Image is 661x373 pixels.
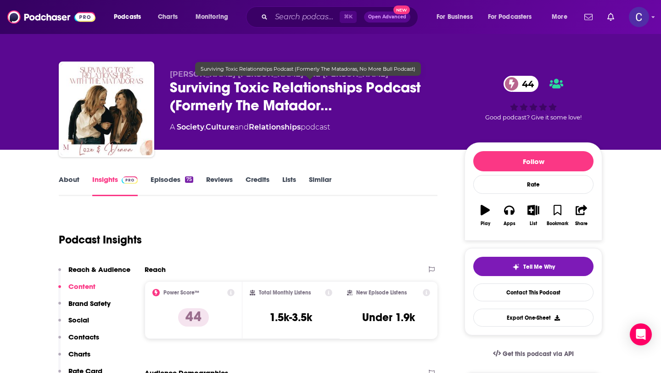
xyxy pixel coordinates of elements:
[521,199,545,232] button: List
[178,308,209,327] p: 44
[246,175,269,196] a: Credits
[195,62,421,76] div: Surviving Toxic Relationships Podcast (Formerly The Matadoras, No More Bull Podcast)
[185,176,193,183] div: 75
[486,343,581,365] a: Get this podcast via API
[523,263,555,271] span: Tell Me Why
[58,316,89,333] button: Social
[249,123,301,131] a: Relationships
[59,233,142,247] h1: Podcast Insights
[504,76,538,92] a: 44
[68,316,89,324] p: Social
[58,265,130,282] button: Reach & Audience
[68,350,90,358] p: Charts
[259,289,311,296] h2: Total Monthly Listens
[513,76,538,92] span: 44
[151,175,193,196] a: Episodes75
[437,11,473,23] span: For Business
[547,221,568,226] div: Bookmark
[629,7,649,27] span: Logged in as publicityxxtina
[170,122,330,133] div: A podcast
[503,350,574,358] span: Get this podcast via API
[282,175,296,196] a: Lists
[356,289,407,296] h2: New Episode Listens
[7,8,95,26] img: Podchaser - Follow, Share and Rate Podcasts
[170,70,388,79] span: [PERSON_NAME] [PERSON_NAME] and [PERSON_NAME]
[545,10,579,24] button: open menu
[473,309,594,327] button: Export One-Sheet
[58,282,95,299] button: Content
[58,350,90,367] button: Charts
[340,11,357,23] span: ⌘ K
[368,15,406,19] span: Open Advanced
[630,323,652,345] div: Open Intercom Messenger
[59,175,79,196] a: About
[575,221,588,226] div: Share
[61,63,152,155] img: Surviving Toxic Relationships Podcast (Formerly The Matadoras, No More Bull Podcast)
[68,265,130,274] p: Reach & Audience
[473,257,594,276] button: tell me why sparkleTell Me Why
[430,10,484,24] button: open menu
[206,123,235,131] a: Culture
[530,221,537,226] div: List
[68,299,111,308] p: Brand Safety
[393,6,410,14] span: New
[177,123,204,131] a: Society
[504,221,515,226] div: Apps
[158,11,178,23] span: Charts
[604,9,618,25] a: Show notifications dropdown
[204,123,206,131] span: ,
[473,151,594,171] button: Follow
[255,6,427,28] div: Search podcasts, credits, & more...
[473,283,594,301] a: Contact This Podcast
[92,175,138,196] a: InsightsPodchaser Pro
[481,221,490,226] div: Play
[364,11,410,23] button: Open AdvancedNew
[545,199,569,232] button: Bookmark
[512,263,520,271] img: tell me why sparkle
[309,175,331,196] a: Similar
[114,11,141,23] span: Podcasts
[629,7,649,27] img: User Profile
[68,333,99,341] p: Contacts
[58,299,111,316] button: Brand Safety
[145,265,166,274] h2: Reach
[189,10,240,24] button: open menu
[570,199,594,232] button: Share
[473,175,594,194] div: Rate
[68,282,95,291] p: Content
[235,123,249,131] span: and
[488,11,532,23] span: For Podcasters
[362,311,415,324] h3: Under 1.9k
[122,176,138,184] img: Podchaser Pro
[497,199,521,232] button: Apps
[107,10,153,24] button: open menu
[196,11,228,23] span: Monitoring
[206,175,233,196] a: Reviews
[473,199,497,232] button: Play
[271,10,340,24] input: Search podcasts, credits, & more...
[269,311,312,324] h3: 1.5k-3.5k
[465,70,602,127] div: 44Good podcast? Give it some love!
[58,333,99,350] button: Contacts
[581,9,596,25] a: Show notifications dropdown
[163,289,199,296] h2: Power Score™
[482,10,545,24] button: open menu
[629,7,649,27] button: Show profile menu
[152,10,183,24] a: Charts
[485,114,582,121] span: Good podcast? Give it some love!
[552,11,567,23] span: More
